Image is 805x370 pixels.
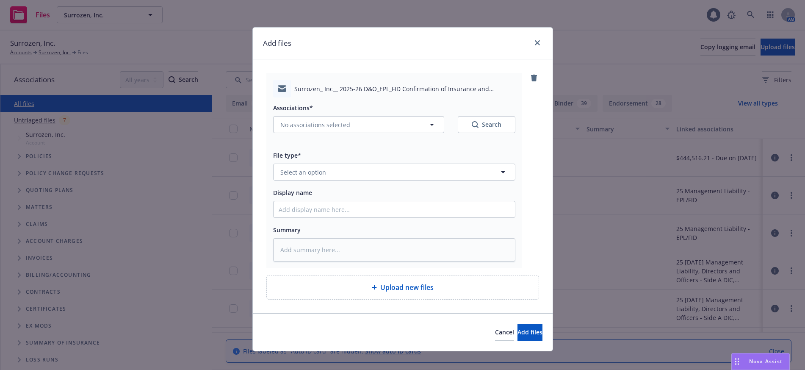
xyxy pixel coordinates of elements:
span: Add files [517,328,542,336]
button: Select an option [273,164,515,181]
div: Upload new files [266,275,539,300]
button: Add files [517,324,542,341]
a: remove [529,73,539,83]
span: Display name [273,189,312,197]
span: Summary [273,226,301,234]
h1: Add files [263,38,291,49]
div: Drag to move [732,353,742,370]
span: Associations* [273,104,313,112]
span: Surrozen_ Inc__ 2025-26 D&O_EPL_FID Confirmation of Insurance and Billing.msg [294,84,515,93]
a: close [532,38,542,48]
span: Nova Assist [749,358,783,365]
button: SearchSearch [458,116,515,133]
div: Search [472,120,501,129]
span: File type* [273,151,301,159]
button: Nova Assist [731,353,790,370]
span: Select an option [280,168,326,177]
span: No associations selected [280,120,350,129]
svg: Search [472,121,479,128]
button: Cancel [495,324,514,341]
button: No associations selected [273,116,444,133]
span: Upload new files [380,282,434,292]
input: Add display name here... [274,201,515,217]
span: Cancel [495,328,514,336]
